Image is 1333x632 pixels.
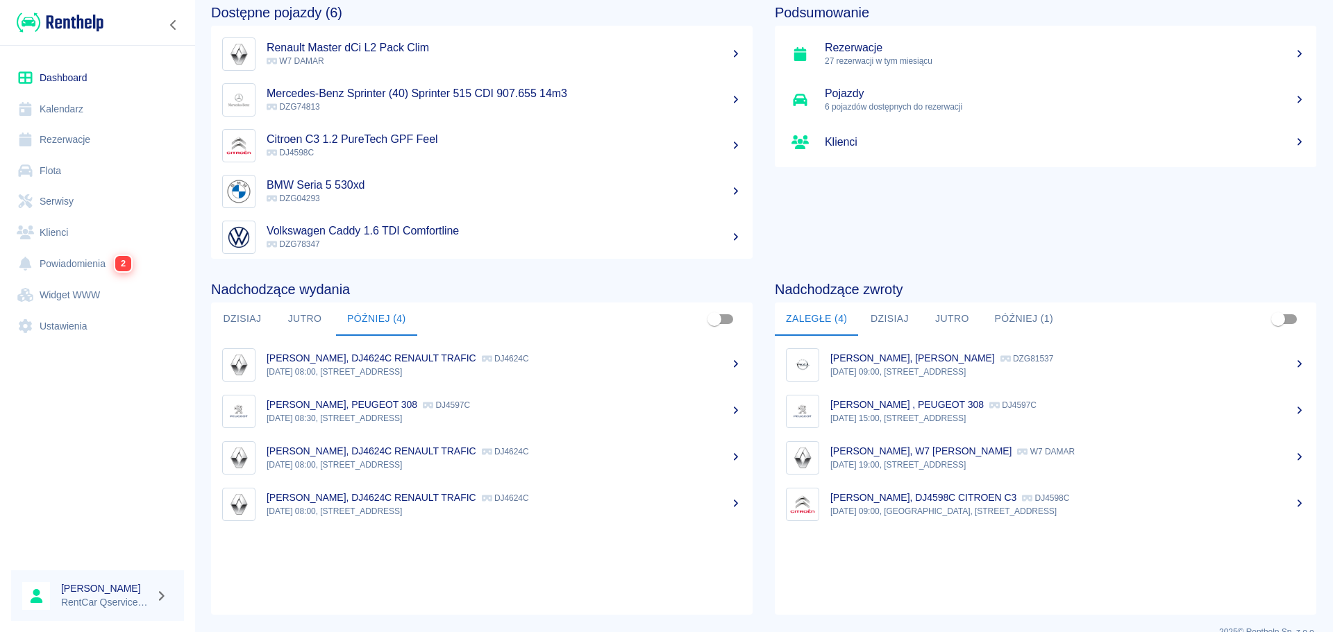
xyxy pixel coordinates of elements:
[789,352,816,378] img: Image
[11,217,184,248] a: Klienci
[789,491,816,518] img: Image
[211,481,753,527] a: Image[PERSON_NAME], DJ4624C RENAULT TRAFIC DJ4624C[DATE] 08:00, [STREET_ADDRESS]
[267,352,476,364] p: [PERSON_NAME], DJ4624C RENAULT TRAFIC
[775,77,1316,123] a: Pojazdy6 pojazdów dostępnych do rezerwacji
[211,341,753,388] a: Image[PERSON_NAME], DJ4624C RENAULT TRAFIC DJ4624C[DATE] 08:00, [STREET_ADDRESS]
[267,148,314,157] span: DJ4598C
[226,87,252,113] img: Image
[1022,493,1069,503] p: DJ4598C
[267,194,320,203] span: DZG04293
[226,133,252,159] img: Image
[482,354,529,364] p: DJ4624C
[267,505,741,518] p: [DATE] 08:00, [STREET_ADDRESS]
[775,31,1316,77] a: Rezerwacje27 rezerwacji w tym miesiącu
[267,445,476,456] p: [PERSON_NAME], DJ4624C RENAULT TRAFIC
[775,481,1316,527] a: Image[PERSON_NAME], DJ4598C CITROEN C3 DJ4598C[DATE] 09:00, [GEOGRAPHIC_DATA], [STREET_ADDRESS]
[267,224,741,238] h5: Volkswagen Caddy 1.6 TDI Comfortline
[775,341,1316,388] a: Image[PERSON_NAME], [PERSON_NAME] DZG81537[DATE] 09:00, [STREET_ADDRESS]
[267,56,324,66] span: W7 DAMAR
[830,459,1305,471] p: [DATE] 19:00, [STREET_ADDRESS]
[11,280,184,311] a: Widget WWW
[423,400,470,410] p: DJ4597C
[11,155,184,187] a: Flota
[789,398,816,425] img: Image
[61,581,150,595] h6: [PERSON_NAME]
[1000,354,1054,364] p: DZG81537
[267,492,476,503] p: [PERSON_NAME], DJ4624C RENAULT TRAFIC
[226,224,252,250] img: Image
[163,16,184,34] button: Zwiń nawigację
[789,445,816,471] img: Image
[336,302,417,336] button: Później (4)
[921,302,983,336] button: Jutro
[775,388,1316,434] a: Image[PERSON_NAME] , PEUGEOT 308 DJ4597C[DATE] 15:00, [STREET_ADDRESS]
[825,41,1305,55] h5: Rezerwacje
[211,214,753,260] a: ImageVolkswagen Caddy 1.6 TDI Comfortline DZG78347
[61,595,150,610] p: RentCar Qservice Damar Parts
[267,366,741,378] p: [DATE] 08:00, [STREET_ADDRESS]
[11,186,184,217] a: Serwisy
[775,302,858,336] button: Zaległe (4)
[983,302,1064,336] button: Później (1)
[226,398,252,425] img: Image
[11,311,184,342] a: Ustawienia
[830,366,1305,378] p: [DATE] 09:00, [STREET_ADDRESS]
[226,445,252,471] img: Image
[267,41,741,55] h5: Renault Master dCi L2 Pack Clim
[267,412,741,425] p: [DATE] 08:30, [STREET_ADDRESS]
[211,169,753,214] a: ImageBMW Seria 5 530xd DZG04293
[211,4,753,21] h4: Dostępne pojazdy (6)
[226,491,252,518] img: Image
[11,248,184,280] a: Powiadomienia2
[267,178,741,192] h5: BMW Seria 5 530xd
[825,135,1305,149] h5: Klienci
[701,306,728,332] span: Pokaż przypisane tylko do mnie
[1265,306,1291,332] span: Pokaż przypisane tylko do mnie
[211,281,753,298] h4: Nadchodzące wydania
[267,459,741,471] p: [DATE] 08:00, [STREET_ADDRESS]
[825,87,1305,101] h5: Pojazdy
[267,87,741,101] h5: Mercedes-Benz Sprinter (40) Sprinter 515 CDI 907.655 14m3
[267,239,320,249] span: DZG78347
[858,302,921,336] button: Dzisiaj
[830,492,1016,503] p: [PERSON_NAME], DJ4598C CITROEN C3
[11,94,184,125] a: Kalendarz
[482,447,529,456] p: DJ4624C
[211,31,753,77] a: ImageRenault Master dCi L2 Pack Clim W7 DAMAR
[989,400,1037,410] p: DJ4597C
[825,101,1305,113] p: 6 pojazdów dostępnych do rezerwacji
[482,493,529,503] p: DJ4624C
[830,352,995,364] p: [PERSON_NAME], [PERSON_NAME]
[115,256,131,272] span: 2
[226,178,252,205] img: Image
[775,434,1316,481] a: Image[PERSON_NAME], W7 [PERSON_NAME] W7 DAMAR[DATE] 19:00, [STREET_ADDRESS]
[830,399,984,410] p: [PERSON_NAME] , PEUGEOT 308
[226,41,252,67] img: Image
[211,123,753,169] a: ImageCitroen C3 1.2 PureTech GPF Feel DJ4598C
[775,123,1316,162] a: Klienci
[17,11,103,34] img: Renthelp logo
[267,133,741,146] h5: Citroen C3 1.2 PureTech GPF Feel
[830,505,1305,518] p: [DATE] 09:00, [GEOGRAPHIC_DATA], [STREET_ADDRESS]
[211,302,274,336] button: Dzisiaj
[226,352,252,378] img: Image
[11,11,103,34] a: Renthelp logo
[267,102,320,112] span: DZG74813
[775,4,1316,21] h4: Podsumowanie
[211,77,753,123] a: ImageMercedes-Benz Sprinter (40) Sprinter 515 CDI 907.655 14m3 DZG74813
[1017,447,1075,456] p: W7 DAMAR
[267,399,417,410] p: [PERSON_NAME], PEUGEOT 308
[211,388,753,434] a: Image[PERSON_NAME], PEUGEOT 308 DJ4597C[DATE] 08:30, [STREET_ADDRESS]
[830,445,1012,456] p: [PERSON_NAME], W7 [PERSON_NAME]
[830,412,1305,425] p: [DATE] 15:00, [STREET_ADDRESS]
[825,55,1305,67] p: 27 rezerwacji w tym miesiącu
[211,434,753,481] a: Image[PERSON_NAME], DJ4624C RENAULT TRAFIC DJ4624C[DATE] 08:00, [STREET_ADDRESS]
[775,281,1316,298] h4: Nadchodzące zwroty
[11,124,184,155] a: Rezerwacje
[274,302,336,336] button: Jutro
[11,62,184,94] a: Dashboard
